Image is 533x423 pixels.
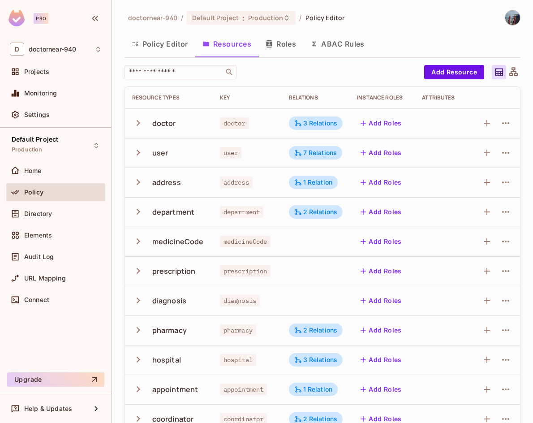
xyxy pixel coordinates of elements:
[303,33,372,55] button: ABAC Rules
[152,237,204,246] div: medicineCode
[294,208,338,216] div: 2 Relations
[220,177,253,188] span: address
[12,146,43,153] span: Production
[181,13,183,22] li: /
[294,356,338,364] div: 3 Relations
[220,384,267,395] span: appointment
[152,355,181,365] div: hospital
[357,175,405,190] button: Add Roles
[357,234,405,249] button: Add Roles
[128,13,177,22] span: the active workspace
[424,65,484,79] button: Add Resource
[289,94,343,101] div: Relations
[422,94,465,101] div: Attributes
[220,236,271,247] span: medicineCode
[220,265,271,277] span: prescription
[24,296,49,303] span: Connect
[299,13,301,22] li: /
[29,46,76,53] span: Workspace: doctornear-940
[505,10,520,25] img: Genbold Gansukh
[220,94,275,101] div: Key
[9,10,25,26] img: SReyMgAAAABJRU5ErkJggg==
[294,149,337,157] div: 7 Relations
[24,189,43,196] span: Policy
[357,205,405,219] button: Add Roles
[357,264,405,278] button: Add Roles
[152,266,196,276] div: prescription
[24,210,52,217] span: Directory
[357,353,405,367] button: Add Roles
[192,13,239,22] span: Default Project
[294,178,333,186] div: 1 Relation
[10,43,24,56] span: D
[24,167,42,174] span: Home
[357,94,408,101] div: Instance roles
[24,253,54,260] span: Audit Log
[152,325,187,335] div: pharmacy
[220,354,256,366] span: hospital
[258,33,303,55] button: Roles
[357,294,405,308] button: Add Roles
[357,323,405,337] button: Add Roles
[24,232,52,239] span: Elements
[24,275,66,282] span: URL Mapping
[12,136,58,143] span: Default Project
[294,326,338,334] div: 2 Relations
[294,415,338,423] div: 2 Relations
[24,111,50,118] span: Settings
[24,405,72,412] span: Help & Updates
[152,177,181,187] div: address
[125,33,195,55] button: Policy Editor
[357,116,405,130] button: Add Roles
[7,372,104,387] button: Upgrade
[152,118,176,128] div: doctor
[24,68,49,75] span: Projects
[152,148,168,158] div: user
[220,206,264,218] span: department
[357,382,405,397] button: Add Roles
[242,14,245,22] span: :
[132,94,206,101] div: Resource Types
[152,296,186,306] div: diagnosis
[220,117,249,129] span: doctor
[152,207,195,217] div: department
[152,384,198,394] div: appointment
[357,146,405,160] button: Add Roles
[294,119,338,127] div: 3 Relations
[24,90,57,97] span: Monitoring
[195,33,258,55] button: Resources
[220,324,256,336] span: pharmacy
[220,147,242,159] span: user
[220,295,260,306] span: diagnosis
[248,13,283,22] span: Production
[294,385,333,393] div: 1 Relation
[305,13,345,22] span: Policy Editor
[34,13,48,24] div: Pro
